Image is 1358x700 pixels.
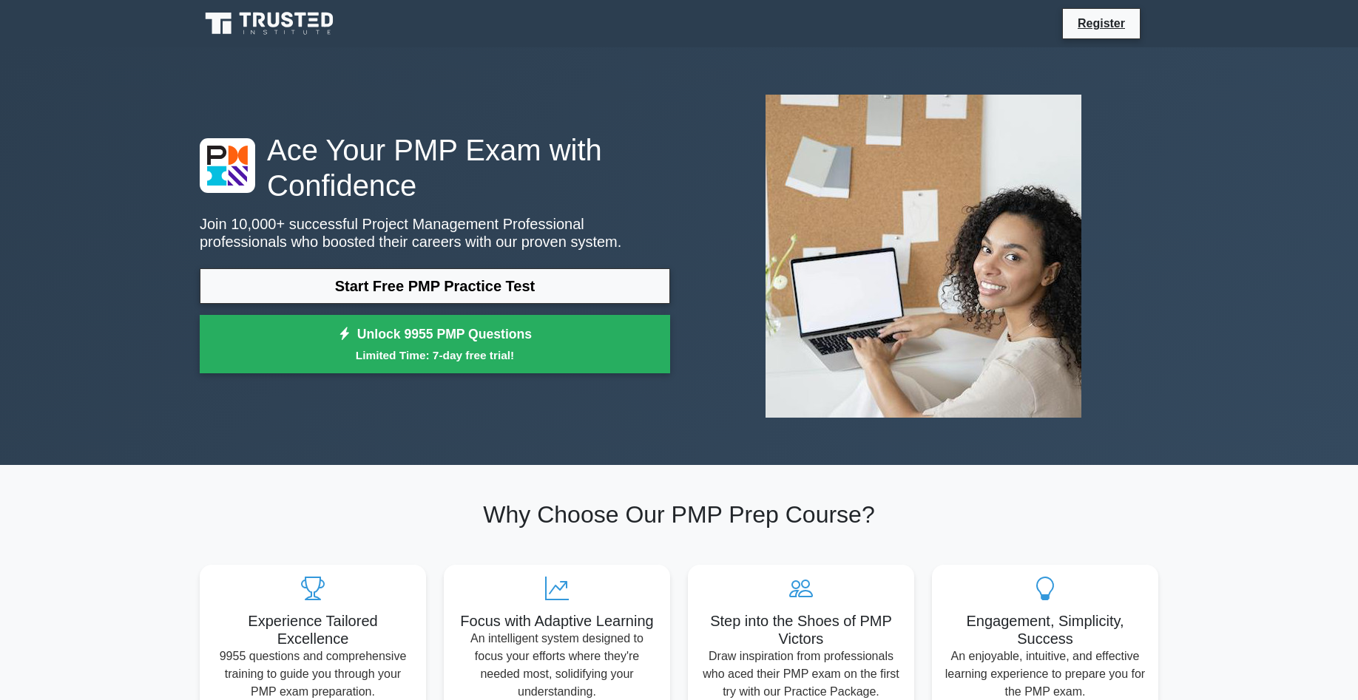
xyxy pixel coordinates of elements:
h5: Step into the Shoes of PMP Victors [700,612,902,648]
h5: Focus with Adaptive Learning [456,612,658,630]
small: Limited Time: 7-day free trial! [218,347,652,364]
h5: Engagement, Simplicity, Success [944,612,1146,648]
h2: Why Choose Our PMP Prep Course? [200,500,1158,529]
a: Start Free PMP Practice Test [200,268,670,304]
h5: Experience Tailored Excellence [212,612,414,648]
a: Unlock 9955 PMP QuestionsLimited Time: 7-day free trial! [200,315,670,374]
a: Register [1069,14,1134,33]
p: Join 10,000+ successful Project Management Professional professionals who boosted their careers w... [200,215,670,251]
h1: Ace Your PMP Exam with Confidence [200,132,670,203]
